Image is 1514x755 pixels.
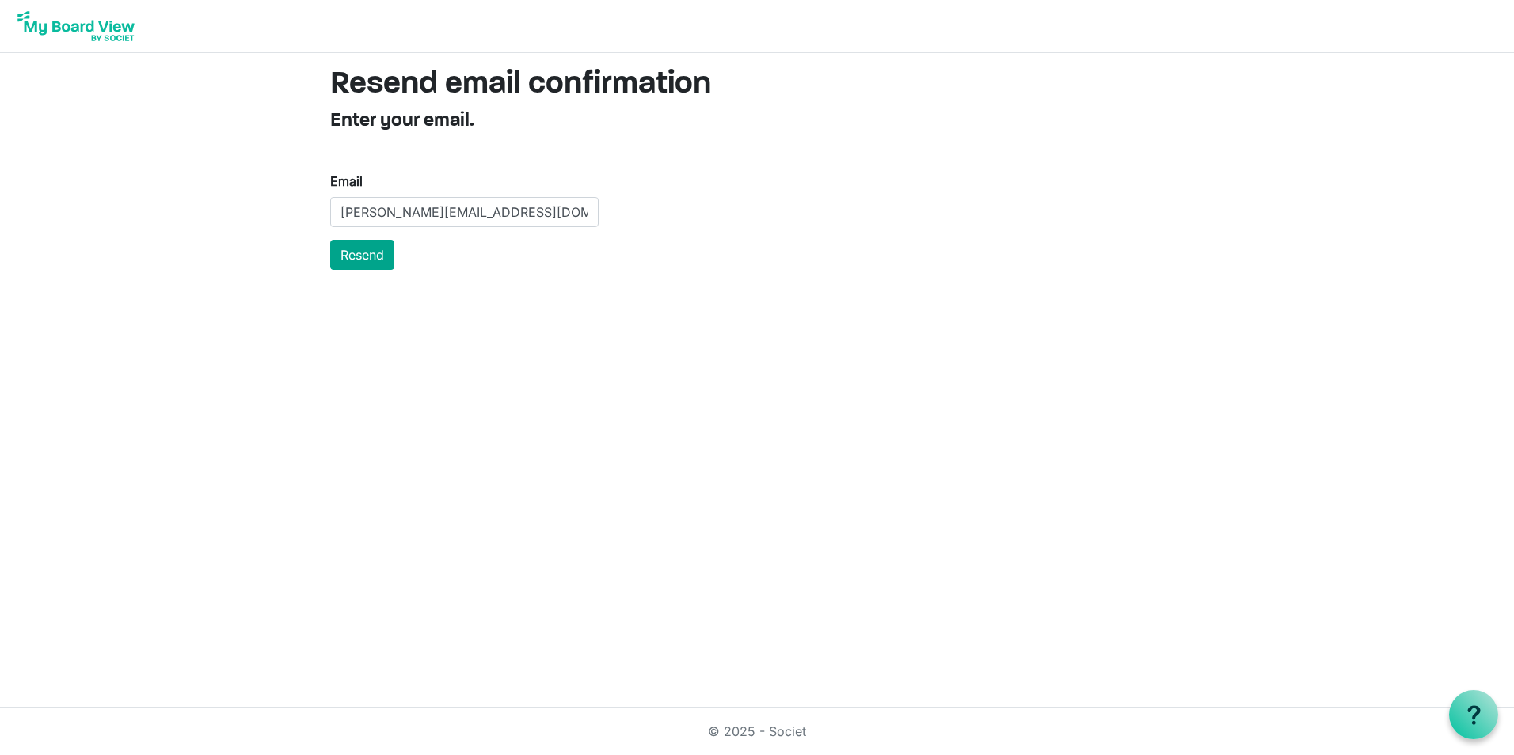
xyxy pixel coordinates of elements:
[330,66,1184,104] h1: Resend email confirmation
[330,110,1184,133] h4: Enter your email.
[13,6,139,46] img: My Board View Logo
[708,723,806,739] a: © 2025 - Societ
[330,172,363,191] label: Email
[330,240,394,270] button: Resend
